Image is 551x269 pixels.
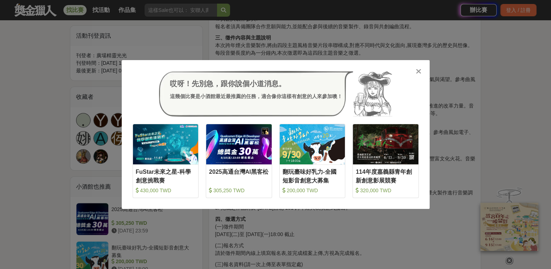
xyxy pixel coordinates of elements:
[283,187,342,194] div: 200,000 TWD
[206,124,272,164] img: Cover Image
[279,124,346,198] a: Cover Image翻玩臺味好乳力-全國短影音創意大募集 200,000 TWD
[280,124,345,164] img: Cover Image
[209,187,269,194] div: 305,250 TWD
[356,168,416,184] div: 114年度嘉義縣青年創新創意影展競賽
[356,187,416,194] div: 320,000 TWD
[353,71,392,117] img: Avatar
[170,78,342,89] div: 哎呀！先別急，跟你說個小道消息。
[353,124,418,164] img: Cover Image
[209,168,269,184] div: 2025高通台灣AI黑客松
[170,93,342,100] div: 這幾個比賽是小酒館最近最推薦的任務，適合像你這樣有創意的人來參加噢！
[136,187,196,194] div: 430,000 TWD
[133,124,199,164] img: Cover Image
[206,124,272,198] a: Cover Image2025高通台灣AI黑客松 305,250 TWD
[352,124,419,198] a: Cover Image114年度嘉義縣青年創新創意影展競賽 320,000 TWD
[136,168,196,184] div: FuStar未來之星-科學創意挑戰賽
[133,124,199,198] a: Cover ImageFuStar未來之星-科學創意挑戰賽 430,000 TWD
[283,168,342,184] div: 翻玩臺味好乳力-全國短影音創意大募集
